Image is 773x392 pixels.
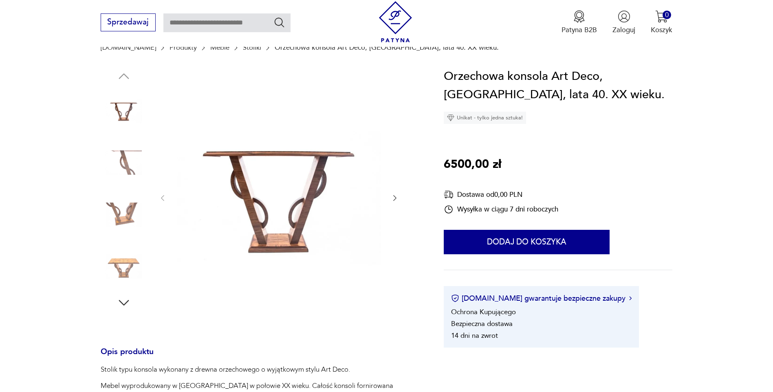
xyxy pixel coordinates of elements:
p: Koszyk [651,25,672,35]
button: Sprzedawaj [101,13,156,31]
h1: Orzechowa konsola Art Deco, [GEOGRAPHIC_DATA], lata 40. XX wieku. [444,67,673,104]
img: Ikona dostawy [444,189,454,200]
img: Ikonka użytkownika [618,10,630,23]
button: Dodaj do koszyka [444,230,610,254]
a: [DOMAIN_NAME] [101,44,156,51]
img: Ikona koszyka [655,10,668,23]
img: Zdjęcie produktu Orzechowa konsola Art Deco, Polska, lata 40. XX wieku. [101,192,147,238]
img: Ikona certyfikatu [451,294,459,302]
div: Dostawa od 0,00 PLN [444,189,558,200]
h3: Opis produktu [101,349,421,365]
img: Ikona medalu [573,10,586,23]
img: Zdjęcie produktu Orzechowa konsola Art Deco, Polska, lata 40. XX wieku. [101,243,147,290]
p: 6500,00 zł [444,155,501,174]
a: Produkty [170,44,197,51]
img: Ikona diamentu [447,114,454,121]
a: Sprzedawaj [101,20,156,26]
p: Zaloguj [612,25,635,35]
p: Stolik typu konsola wykonany z drewna orzechowego o wyjątkowym stylu Art Deco. [101,365,421,374]
li: Ochrona Kupującego [451,307,516,317]
img: Zdjęcie produktu Orzechowa konsola Art Deco, Polska, lata 40. XX wieku. [101,88,147,134]
a: Stoliki [243,44,261,51]
li: Bezpieczna dostawa [451,319,513,328]
div: Unikat - tylko jedna sztuka! [444,112,526,124]
button: Patyna B2B [562,10,597,35]
button: Szukaj [273,16,285,28]
img: Patyna - sklep z meblami i dekoracjami vintage [375,1,416,42]
button: Zaloguj [612,10,635,35]
button: 0Koszyk [651,10,672,35]
div: Wysyłka w ciągu 7 dni roboczych [444,205,558,214]
img: Zdjęcie produktu Orzechowa konsola Art Deco, Polska, lata 40. XX wieku. [101,139,147,186]
p: Patyna B2B [562,25,597,35]
a: Meble [210,44,229,51]
li: 14 dni na zwrot [451,331,498,340]
a: Ikona medaluPatyna B2B [562,10,597,35]
img: Zdjęcie produktu Orzechowa konsola Art Deco, Polska, lata 40. XX wieku. [177,67,381,328]
div: 0 [663,11,671,19]
button: [DOMAIN_NAME] gwarantuje bezpieczne zakupy [451,293,632,304]
img: Ikona strzałki w prawo [629,296,632,300]
p: Orzechowa konsola Art Deco, [GEOGRAPHIC_DATA], lata 40. XX wieku. [275,44,499,51]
